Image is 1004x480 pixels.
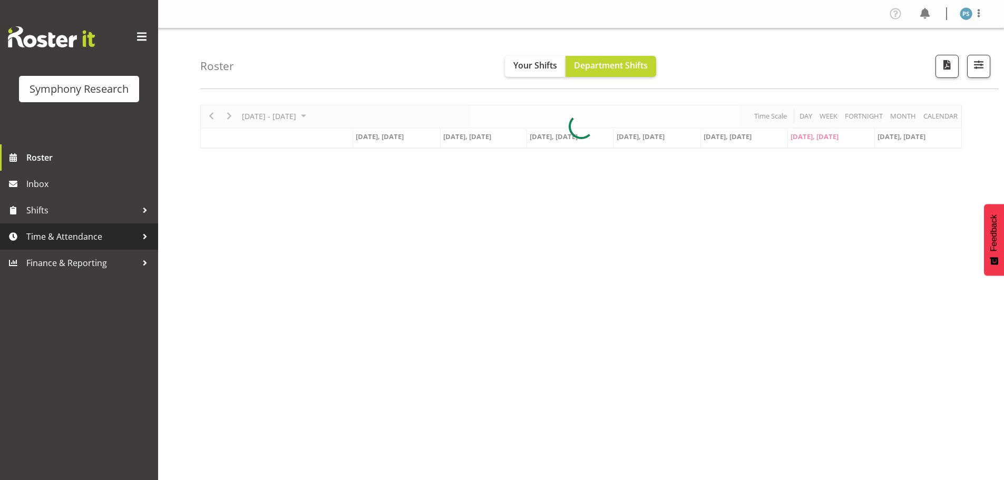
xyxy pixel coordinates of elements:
[967,55,990,78] button: Filter Shifts
[989,214,999,251] span: Feedback
[200,60,234,72] h4: Roster
[26,202,137,218] span: Shifts
[8,26,95,47] img: Rosterit website logo
[26,229,137,244] span: Time & Attendance
[935,55,959,78] button: Download a PDF of the roster according to the set date range.
[960,7,972,20] img: paul-s-stoneham1982.jpg
[26,255,137,271] span: Finance & Reporting
[30,81,129,97] div: Symphony Research
[574,60,648,71] span: Department Shifts
[566,56,656,77] button: Department Shifts
[26,150,153,165] span: Roster
[505,56,566,77] button: Your Shifts
[513,60,557,71] span: Your Shifts
[984,204,1004,276] button: Feedback - Show survey
[26,176,153,192] span: Inbox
